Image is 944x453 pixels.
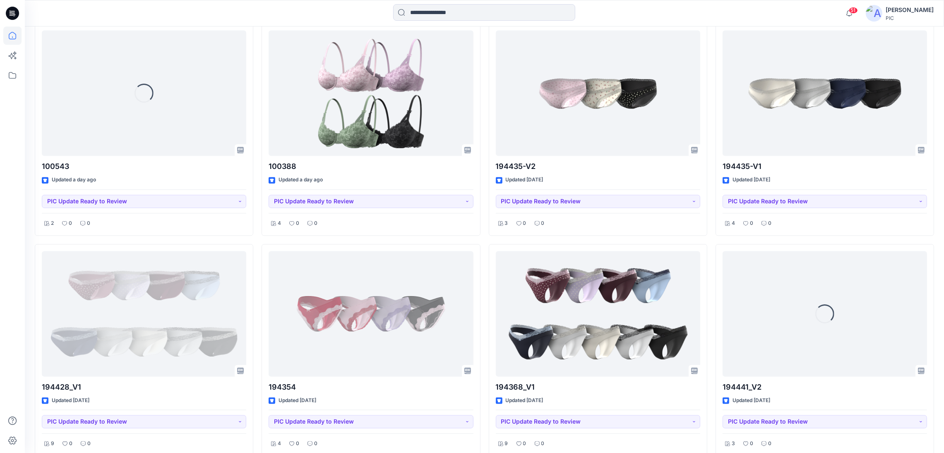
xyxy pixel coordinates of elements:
a: 194354 [269,251,473,377]
p: Updated [DATE] [279,397,316,405]
a: 194428_V1 [42,251,246,377]
p: 0 [541,440,545,448]
a: 100388 [269,31,473,156]
p: Updated [DATE] [506,397,543,405]
p: 194428_V1 [42,382,246,393]
p: 194435-V2 [496,161,700,173]
p: 3 [732,440,735,448]
p: Updated [DATE] [506,176,543,185]
p: 0 [69,219,72,228]
span: 51 [849,7,858,14]
p: 4 [278,219,281,228]
p: 100388 [269,161,473,173]
p: 9 [505,440,508,448]
p: Updated [DATE] [52,397,89,405]
div: [PERSON_NAME] [886,5,934,15]
p: 0 [69,440,72,448]
p: 4 [732,219,735,228]
p: 0 [87,219,90,228]
p: 0 [541,219,545,228]
p: 0 [296,219,299,228]
a: 194435-V2 [496,31,700,156]
p: 2 [51,219,54,228]
img: avatar [866,5,882,22]
p: 194435-V1 [723,161,927,173]
a: 194435-V1 [723,31,927,156]
p: 9 [51,440,54,448]
div: PIC [886,15,934,21]
a: 194368_V1 [496,251,700,377]
p: Updated [DATE] [733,176,770,185]
p: 194368_V1 [496,382,700,393]
p: 3 [505,219,508,228]
p: 194441_V2 [723,382,927,393]
p: Updated [DATE] [733,397,770,405]
p: 0 [314,219,317,228]
p: Updated a day ago [279,176,323,185]
p: 0 [768,219,771,228]
p: 0 [768,440,771,448]
p: 0 [314,440,317,448]
p: Updated a day ago [52,176,96,185]
p: 194354 [269,382,473,393]
p: 0 [750,440,753,448]
p: 0 [523,219,526,228]
p: 100543 [42,161,246,173]
p: 0 [750,219,753,228]
p: 0 [523,440,526,448]
p: 0 [87,440,91,448]
p: 4 [278,440,281,448]
p: 0 [296,440,299,448]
